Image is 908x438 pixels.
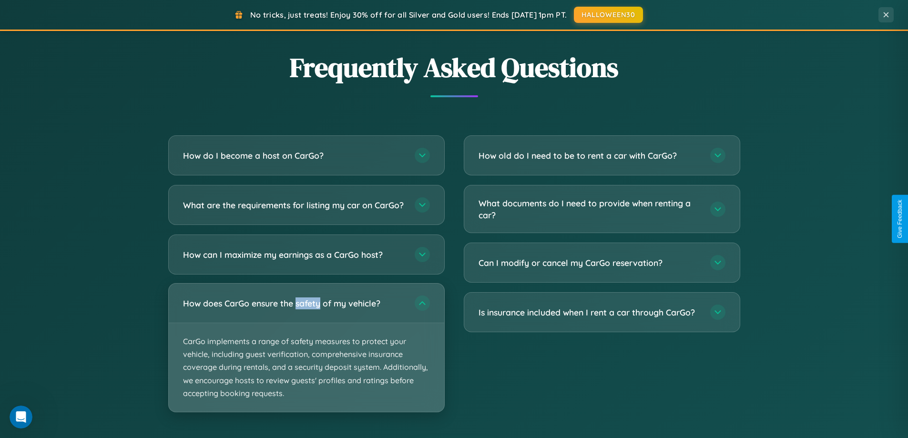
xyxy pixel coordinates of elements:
[479,150,701,162] h3: How old do I need to be to rent a car with CarGo?
[479,197,701,221] h3: What documents do I need to provide when renting a car?
[183,199,405,211] h3: What are the requirements for listing my car on CarGo?
[897,200,903,238] div: Give Feedback
[574,7,643,23] button: HALLOWEEN30
[10,406,32,428] iframe: Intercom live chat
[183,297,405,309] h3: How does CarGo ensure the safety of my vehicle?
[479,306,701,318] h3: Is insurance included when I rent a car through CarGo?
[250,10,567,20] span: No tricks, just treats! Enjoy 30% off for all Silver and Gold users! Ends [DATE] 1pm PT.
[168,49,740,86] h2: Frequently Asked Questions
[169,323,444,412] p: CarGo implements a range of safety measures to protect your vehicle, including guest verification...
[183,249,405,261] h3: How can I maximize my earnings as a CarGo host?
[479,257,701,269] h3: Can I modify or cancel my CarGo reservation?
[183,150,405,162] h3: How do I become a host on CarGo?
